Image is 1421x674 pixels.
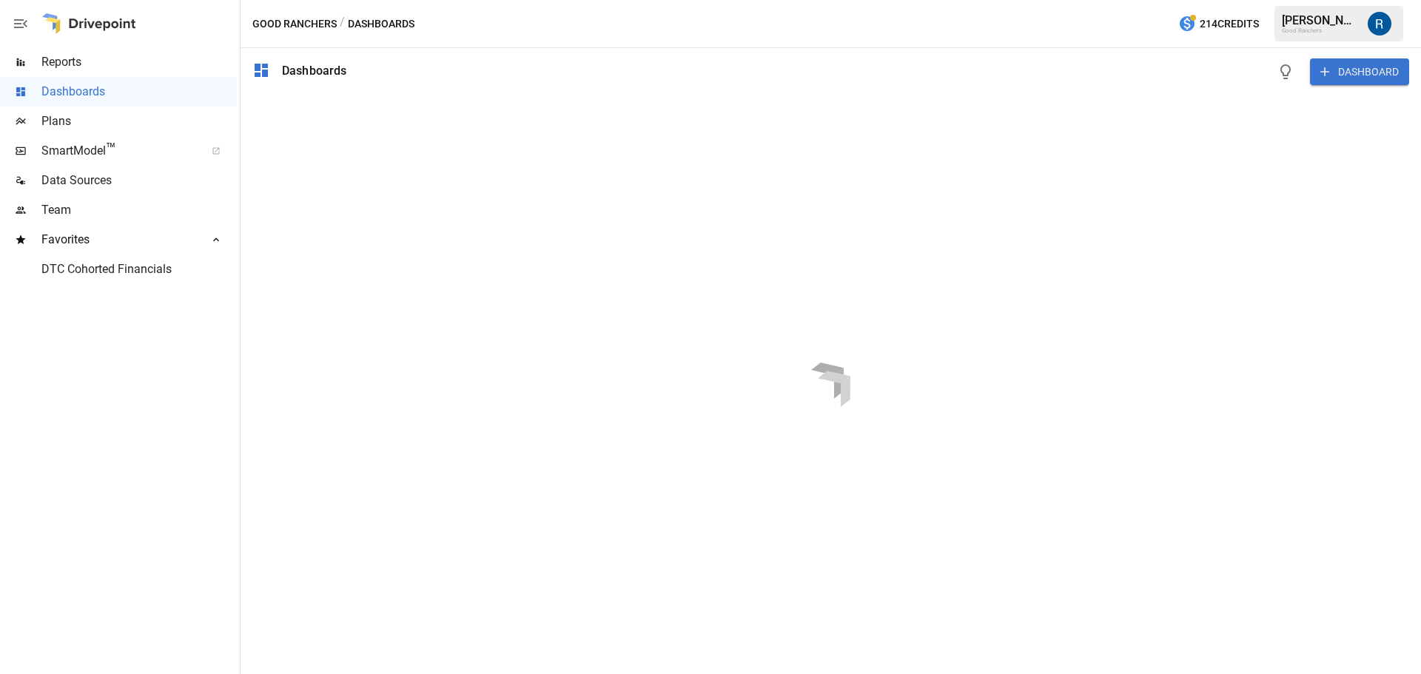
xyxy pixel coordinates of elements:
img: Roman Romero [1368,12,1391,36]
span: Reports [41,53,237,71]
button: Good Ranchers [252,15,337,33]
span: Favorites [41,231,195,249]
button: DASHBOARD [1310,58,1409,85]
span: Team [41,201,237,219]
span: SmartModel [41,142,195,160]
div: Dashboards [282,64,347,78]
button: Roman Romero [1359,3,1400,44]
span: DTC Cohorted Financials [41,260,237,278]
span: 214 Credits [1200,15,1259,33]
span: ™ [106,140,116,158]
span: Plans [41,112,237,130]
button: 214Credits [1172,10,1265,38]
div: [PERSON_NAME] [1282,13,1359,27]
span: Data Sources [41,172,237,189]
span: Dashboards [41,83,237,101]
div: / [340,15,345,33]
div: Good Ranchers [1282,27,1359,34]
img: drivepoint-animation.ef608ccb.svg [811,363,850,407]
